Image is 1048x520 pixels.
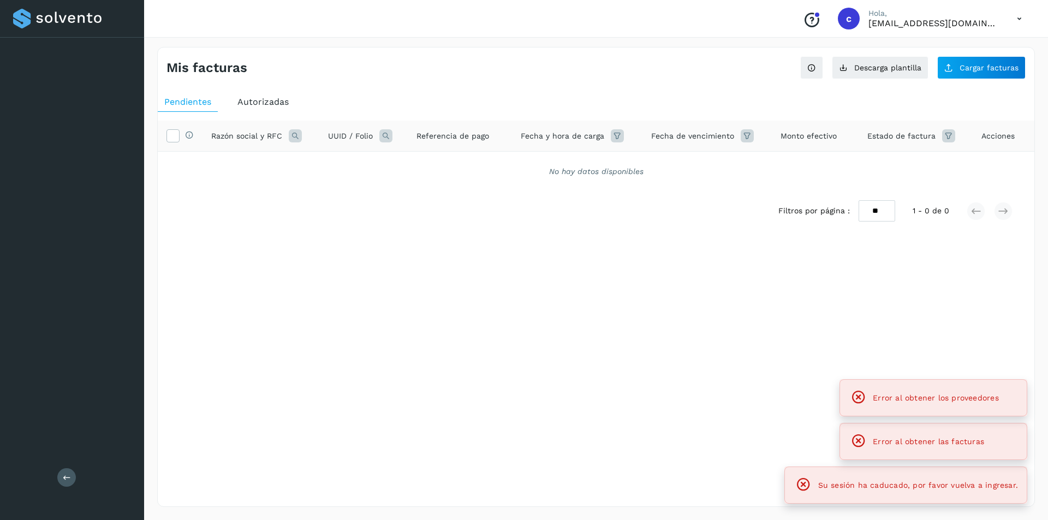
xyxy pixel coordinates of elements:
[981,130,1015,142] span: Acciones
[237,97,289,107] span: Autorizadas
[873,437,984,446] span: Error al obtener las facturas
[416,130,489,142] span: Referencia de pago
[164,97,211,107] span: Pendientes
[172,166,1020,177] div: No hay datos disponibles
[960,64,1019,71] span: Cargar facturas
[521,130,604,142] span: Fecha y hora de carga
[873,393,999,402] span: Error al obtener los proveedores
[651,130,734,142] span: Fecha de vencimiento
[937,56,1026,79] button: Cargar facturas
[328,130,373,142] span: UUID / Folio
[868,9,999,18] p: Hola,
[211,130,282,142] span: Razón social y RFC
[832,56,928,79] button: Descarga plantilla
[854,64,921,71] span: Descarga plantilla
[868,18,999,28] p: contabilidad5@easo.com
[781,130,837,142] span: Monto efectivo
[166,60,247,76] h4: Mis facturas
[818,481,1018,489] span: Su sesión ha caducado, por favor vuelva a ingresar.
[867,130,936,142] span: Estado de factura
[913,205,949,217] span: 1 - 0 de 0
[778,205,850,217] span: Filtros por página :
